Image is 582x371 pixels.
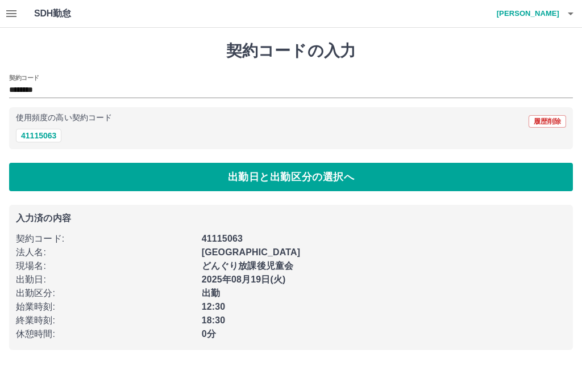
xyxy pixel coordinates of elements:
[9,163,573,191] button: 出勤日と出勤区分の選択へ
[202,261,294,271] b: どんぐり放課後児童会
[16,114,112,122] p: 使用頻度の高い契約コード
[16,314,195,327] p: 終業時刻 :
[16,286,195,300] p: 出勤区分 :
[16,246,195,259] p: 法人名 :
[9,73,39,82] h2: 契約コード
[16,129,61,142] button: 41115063
[16,327,195,341] p: 休憩時間 :
[9,41,573,61] h1: 契約コードの入力
[202,315,226,325] b: 18:30
[202,275,286,284] b: 2025年08月19日(火)
[16,300,195,314] p: 始業時刻 :
[202,234,243,243] b: 41115063
[16,259,195,273] p: 現場名 :
[202,329,216,339] b: 0分
[202,302,226,311] b: 12:30
[16,232,195,246] p: 契約コード :
[529,115,566,128] button: 履歴削除
[202,288,220,298] b: 出勤
[16,273,195,286] p: 出勤日 :
[16,214,566,223] p: 入力済の内容
[202,247,301,257] b: [GEOGRAPHIC_DATA]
